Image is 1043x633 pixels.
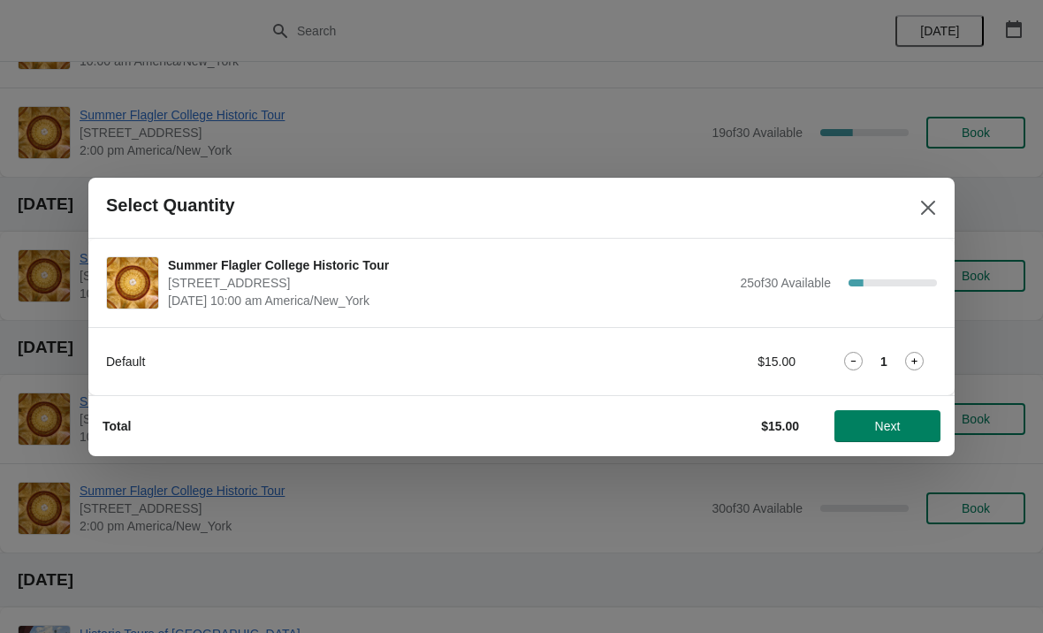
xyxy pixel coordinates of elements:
strong: 1 [880,353,887,370]
span: 25 of 30 Available [740,276,831,290]
span: Summer Flagler College Historic Tour [168,256,731,274]
img: Summer Flagler College Historic Tour | 74 King Street, St. Augustine, FL, USA | September 29 | 10... [107,257,158,309]
span: [DATE] 10:00 am America/New_York [168,292,731,309]
span: [STREET_ADDRESS] [168,274,731,292]
div: Default [106,353,597,370]
strong: Total [103,419,131,433]
button: Close [912,192,944,224]
h2: Select Quantity [106,195,235,216]
strong: $15.00 [761,419,799,433]
div: $15.00 [632,353,796,370]
span: Next [875,419,901,433]
button: Next [834,410,940,442]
